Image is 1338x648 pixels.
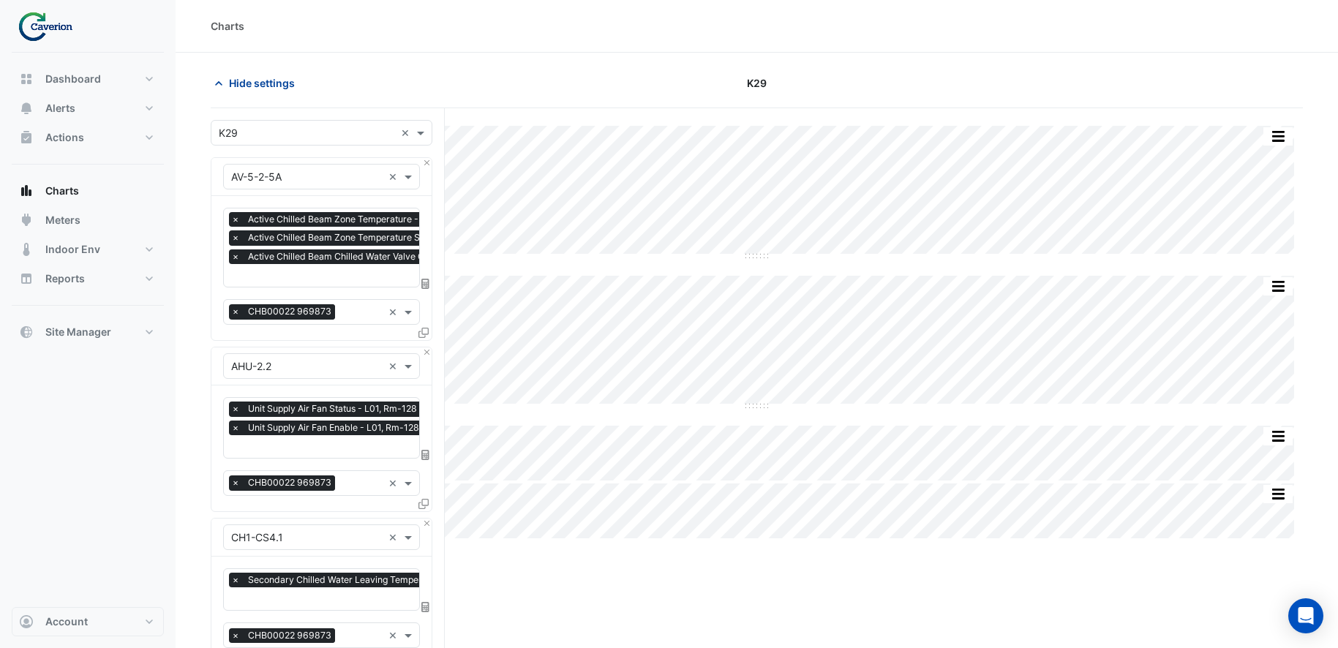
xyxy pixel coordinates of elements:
button: Alerts [12,94,164,123]
span: × [229,212,242,227]
span: Choose Function [419,277,432,290]
div: Charts [211,18,244,34]
span: × [229,421,242,435]
button: Close [422,519,432,528]
span: Clear [401,125,413,140]
span: Clear [388,530,401,545]
button: Close [422,158,432,167]
span: × [229,475,242,490]
button: Reports [12,264,164,293]
span: CHB00022 969873 [244,304,335,319]
span: Dashboard [45,72,101,86]
button: Site Manager [12,317,164,347]
span: Clone Favourites and Tasks from this Equipment to other Equipment [418,497,429,510]
span: × [229,402,242,416]
span: K29 [747,75,767,91]
span: Unit Supply Air Fan Enable - L01, Rm-128 [244,421,423,435]
img: Company Logo [18,12,83,41]
button: Dashboard [12,64,164,94]
app-icon: Reports [19,271,34,286]
button: Actions [12,123,164,152]
app-icon: Dashboard [19,72,34,86]
span: Charts [45,184,79,198]
span: Site Manager [45,325,111,339]
button: Indoor Env [12,235,164,264]
app-icon: Charts [19,184,34,198]
span: × [229,249,242,264]
app-icon: Actions [19,130,34,145]
span: Reports [45,271,85,286]
span: Clear [388,628,401,643]
app-icon: Meters [19,213,34,227]
span: × [229,628,242,643]
button: More Options [1263,277,1293,295]
button: More Options [1263,127,1293,146]
app-icon: Site Manager [19,325,34,339]
span: Hide settings [229,75,295,91]
span: Alerts [45,101,75,116]
button: Meters [12,206,164,235]
span: Indoor Env [45,242,100,257]
span: Active Chilled Beam Zone Temperature Setpoint - L05, Zn-48 [244,230,508,245]
span: Active Chilled Beam Chilled Water Valve Command - L05, Zn-48 [244,249,522,264]
span: Account [45,614,88,629]
button: Charts [12,176,164,206]
span: Secondary Chilled Water Leaving Temperature - R, Chilled-Beams-Chilled-Water-System-02 [244,573,642,587]
span: CHB00022 969873 [244,475,335,490]
span: Clear [388,304,401,320]
span: × [229,573,242,587]
app-icon: Alerts [19,101,34,116]
button: Close [422,347,432,357]
div: Open Intercom Messenger [1288,598,1323,633]
span: Active Chilled Beam Zone Temperature - L05, Zn-48 [244,212,472,227]
button: Hide settings [211,70,304,96]
span: CHB00022 969873 [244,628,335,643]
span: Clone Favourites and Tasks from this Equipment to other Equipment [418,326,429,339]
span: Actions [45,130,84,145]
span: × [229,230,242,245]
span: Choose Function [419,448,432,461]
span: Clear [388,169,401,184]
button: More Options [1263,485,1293,503]
span: Meters [45,213,80,227]
span: Choose Function [419,600,432,613]
button: Account [12,607,164,636]
span: Unit Supply Air Fan Status - L01, Rm-128 [244,402,421,416]
button: More Options [1263,427,1293,445]
app-icon: Indoor Env [19,242,34,257]
span: Clear [388,475,401,491]
span: × [229,304,242,319]
span: Clear [388,358,401,374]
